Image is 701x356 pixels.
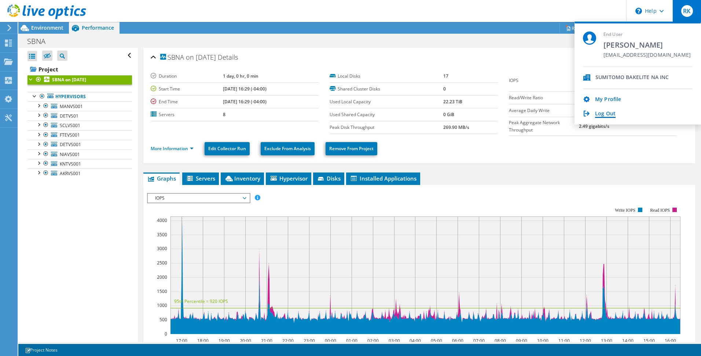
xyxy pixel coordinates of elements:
[509,119,579,134] label: Peak Aggregate Network Throughput
[330,98,443,105] label: Used Local Capacity
[27,140,132,149] a: DETVS001
[330,73,443,80] label: Local Disks
[60,141,81,148] span: DETVS001
[346,338,357,344] text: 01:00
[317,175,341,182] span: Disks
[494,338,506,344] text: 08:00
[330,85,443,93] label: Shared Cluster Disks
[197,338,208,344] text: 18:00
[60,151,80,157] span: NIAVS001
[537,338,548,344] text: 10:00
[60,161,81,167] span: KNTVS001
[443,73,448,79] b: 17
[52,77,86,83] b: SBNA on [DATE]
[27,63,132,75] a: Project
[223,111,225,118] b: 8
[27,92,132,101] a: Hypervisors
[60,113,78,119] span: DETVS01
[509,107,579,114] label: Average Daily Write
[151,85,223,93] label: Start Time
[603,40,691,50] span: [PERSON_NAME]
[367,338,378,344] text: 02:00
[157,288,167,294] text: 1500
[174,298,228,304] text: 95th Percentile = 920 IOPS
[157,231,167,238] text: 3500
[509,77,579,84] label: IOPS
[282,338,293,344] text: 22:00
[218,53,238,62] span: Details
[147,175,176,182] span: Graphs
[579,338,591,344] text: 12:00
[205,142,250,155] a: Edit Collector Run
[20,345,63,355] a: Project Notes
[60,170,81,177] span: AKRVS001
[223,99,267,105] b: [DATE] 16:29 (-04:00)
[157,274,167,280] text: 2000
[159,316,167,323] text: 500
[635,8,642,14] svg: \n
[27,130,132,140] a: FTEVS001
[430,338,442,344] text: 05:00
[151,145,194,152] a: More Information
[24,37,57,45] h1: SBNA
[269,175,308,182] span: Hypervisor
[157,217,167,223] text: 4000
[326,142,377,155] a: Remove From Project
[681,5,693,17] span: RK
[643,338,654,344] text: 15:00
[186,175,215,182] span: Servers
[443,111,454,118] b: 0 GiB
[27,120,132,130] a: SCLVS001
[603,52,691,59] span: [EMAIL_ADDRESS][DOMAIN_NAME]
[443,124,469,130] b: 269.90 MB/s
[60,103,83,110] span: MANVS001
[27,111,132,120] a: DETVS01
[165,331,167,337] text: 0
[27,101,132,111] a: MANVS001
[515,338,527,344] text: 09:00
[601,338,612,344] text: 13:00
[27,159,132,168] a: KNTVS001
[223,73,258,79] b: 1 day, 0 hr, 0 min
[388,338,400,344] text: 03:00
[27,168,132,178] a: AKRVS001
[157,260,167,266] text: 2500
[218,338,230,344] text: 19:00
[595,96,621,103] a: My Profile
[443,99,462,105] b: 22.23 TiB
[160,54,216,61] span: SBNA on [DATE]
[176,338,187,344] text: 17:00
[157,302,167,308] text: 1000
[558,338,569,344] text: 11:00
[261,142,315,155] a: Exclude From Analysis
[603,31,691,38] span: End User
[473,338,484,344] text: 07:00
[595,74,669,81] div: SUMITOMO BAKELITE NA INC
[157,245,167,252] text: 3000
[330,124,443,131] label: Peak Disk Throughput
[27,149,132,159] a: NIAVS001
[151,98,223,105] label: End Time
[303,338,315,344] text: 23:00
[622,338,633,344] text: 14:00
[261,338,272,344] text: 21:00
[350,175,416,182] span: Installed Applications
[151,194,246,203] span: IOPS
[409,338,421,344] text: 04:00
[443,86,446,92] b: 0
[615,208,635,213] text: Write IOPS
[60,132,80,138] span: FTEVS001
[223,86,267,92] b: [DATE] 16:29 (-04:00)
[224,175,260,182] span: Inventory
[509,94,579,101] label: Read/Write Ratio
[330,111,443,118] label: Used Shared Capacity
[82,24,114,31] span: Performance
[579,123,609,129] b: 2.49 gigabits/s
[27,75,132,85] a: SBNA on [DATE]
[151,111,223,118] label: Servers
[452,338,463,344] text: 06:00
[664,338,676,344] text: 16:00
[595,111,616,118] a: Log Out
[650,208,670,213] text: Read IOPS
[151,73,223,80] label: Duration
